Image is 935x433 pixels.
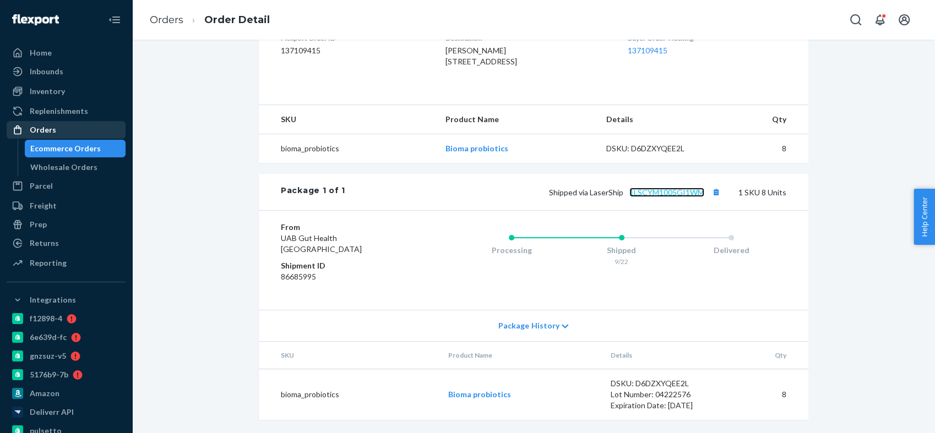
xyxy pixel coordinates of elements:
div: Expiration Date: [DATE] [611,400,714,411]
button: Copy tracking number [709,185,723,199]
img: Flexport logo [12,14,59,25]
div: Inbounds [30,66,63,77]
div: Freight [30,200,57,211]
th: Product Name [437,105,597,134]
span: [PERSON_NAME] [STREET_ADDRESS] [445,46,517,66]
span: Package History [498,320,559,331]
a: f12898-4 [7,310,126,327]
span: UAB Gut Health [GEOGRAPHIC_DATA] [281,233,362,254]
td: 8 [722,369,808,420]
div: Orders [30,124,56,135]
th: Qty [722,342,808,369]
a: 137109415 [628,46,667,55]
div: Inventory [30,86,65,97]
a: Returns [7,234,126,252]
button: Close Navigation [104,9,126,31]
div: Ecommerce Orders [30,143,101,154]
dt: From [281,222,412,233]
th: Product Name [439,342,602,369]
a: Bioma probiotics [448,390,511,399]
dd: 86685995 [281,271,412,282]
a: Orders [150,14,183,26]
div: Lot Number: 04222576 [611,389,714,400]
a: 5176b9-7b [7,366,126,383]
div: Integrations [30,294,76,305]
td: bioma_probiotics [259,369,439,420]
div: Replenishments [30,106,88,117]
div: f12898-4 [30,313,62,324]
a: Deliverr API [7,403,126,421]
a: Replenishments [7,102,126,120]
a: Wholesale Orders [25,158,126,176]
a: Orders [7,121,126,139]
button: Open Search Box [845,9,867,31]
ol: breadcrumbs [141,4,279,36]
div: Shipped [567,245,677,256]
div: Processing [456,245,567,256]
div: DSKU: D6DZXYQEE2L [611,378,714,389]
a: Reporting [7,254,126,272]
th: SKU [259,105,437,134]
button: Open account menu [893,9,915,31]
div: gnzsuz-v5 [30,350,66,361]
div: Prep [30,219,47,230]
th: Details [597,105,719,134]
th: SKU [259,342,439,369]
span: Support [22,8,62,18]
dt: Shipment ID [281,260,412,271]
div: Package 1 of 1 [281,185,345,199]
th: Qty [718,105,808,134]
dd: 137109415 [281,45,428,56]
a: Bioma probiotics [445,144,508,153]
div: Reporting [30,257,67,268]
td: bioma_probiotics [259,134,437,163]
td: 8 [718,134,808,163]
div: Returns [30,238,59,249]
a: Inventory [7,83,126,100]
a: Ecommerce Orders [25,140,126,157]
a: 6e639d-fc [7,328,126,346]
button: Integrations [7,291,126,309]
button: Help Center [914,189,935,245]
div: 5176b9-7b [30,369,68,380]
div: 9/22 [567,257,677,266]
a: Prep [7,216,126,233]
th: Details [602,342,723,369]
button: Open notifications [869,9,891,31]
div: Home [30,47,52,58]
a: Freight [7,197,126,215]
a: Order Detail [204,14,270,26]
a: Inbounds [7,63,126,80]
div: 1 SKU 8 Units [345,185,786,199]
div: DSKU: D6DZXYQEE2L [606,143,710,154]
span: Shipped via LaserShip [549,188,723,197]
div: Parcel [30,180,53,191]
a: Parcel [7,177,126,195]
div: Delivered [676,245,786,256]
div: Wholesale Orders [30,162,97,173]
a: Home [7,44,126,62]
a: 1LSCYM1005GI1WM [629,188,704,197]
a: gnzsuz-v5 [7,347,126,365]
div: Deliverr API [30,407,74,418]
div: 6e639d-fc [30,332,67,343]
a: Amazon [7,385,126,402]
div: Amazon [30,388,59,399]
